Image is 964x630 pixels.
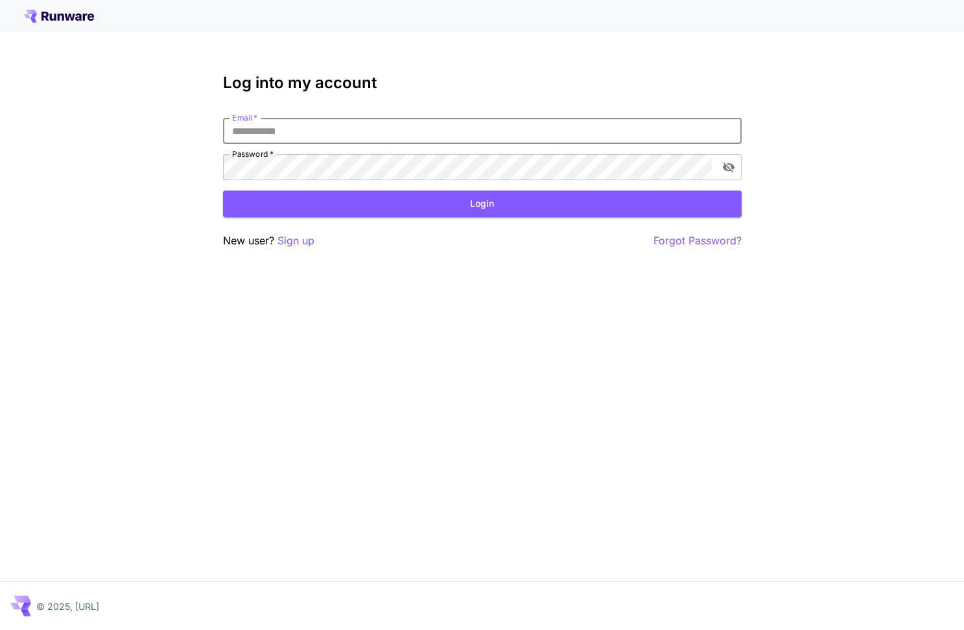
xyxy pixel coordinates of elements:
[223,233,314,249] p: New user?
[232,148,274,159] label: Password
[36,600,99,613] p: © 2025, [URL]
[653,233,742,249] button: Forgot Password?
[232,112,257,123] label: Email
[223,191,742,217] button: Login
[717,156,740,179] button: toggle password visibility
[223,74,742,92] h3: Log into my account
[277,233,314,249] button: Sign up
